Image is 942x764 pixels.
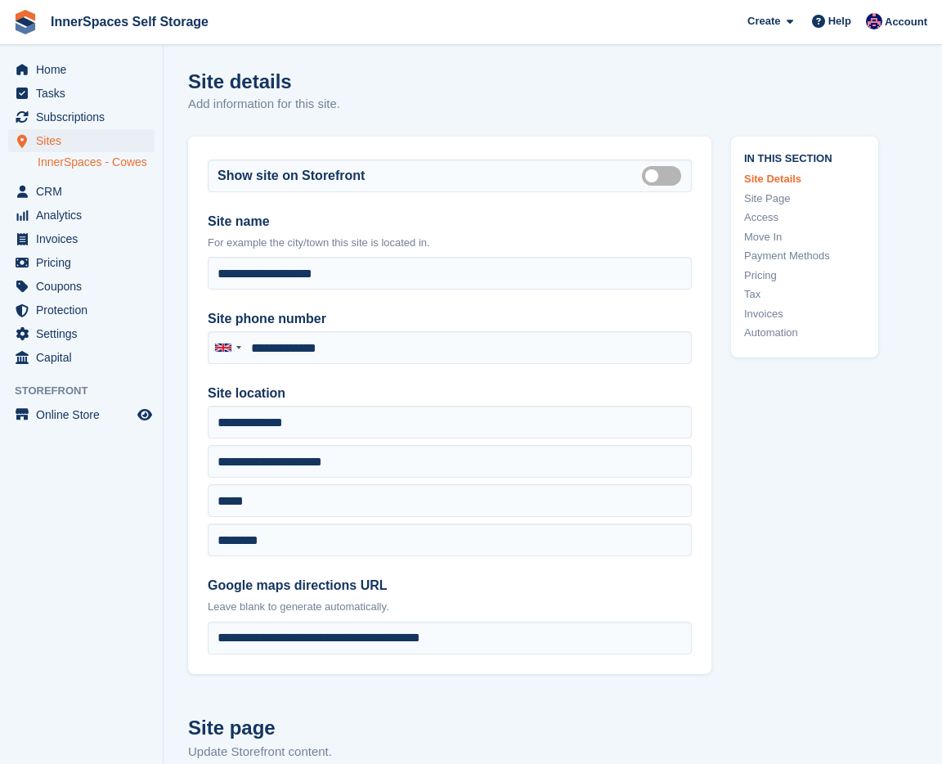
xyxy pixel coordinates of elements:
a: Pricing [744,267,865,284]
span: Pricing [36,251,134,274]
a: menu [8,251,155,274]
p: Update Storefront content. [188,743,711,762]
a: Site Details [744,171,865,187]
span: Account [885,14,927,30]
a: InnerSpaces Self Storage [44,8,215,35]
p: Leave blank to generate automatically. [208,599,692,615]
p: For example the city/town this site is located in. [208,235,692,251]
span: Capital [36,346,134,369]
span: Help [828,13,851,29]
a: Payment Methods [744,248,865,264]
span: Home [36,58,134,81]
h2: Site page [188,713,711,743]
label: Site location [208,384,692,403]
span: Settings [36,322,134,345]
a: menu [8,275,155,298]
label: Site phone number [208,309,692,329]
a: menu [8,106,155,128]
a: menu [8,82,155,105]
a: Site Page [744,191,865,207]
span: Storefront [15,383,163,399]
a: Access [744,209,865,226]
a: menu [8,299,155,321]
span: Sites [36,129,134,152]
label: Is public [642,174,688,177]
span: Coupons [36,275,134,298]
a: InnerSpaces - Cowes [38,155,155,170]
img: stora-icon-8386f47178a22dfd0bd8f6a31ec36ba5ce8667c1dd55bd0f319d3a0aa187defe.svg [13,10,38,34]
span: Tasks [36,82,134,105]
label: Site name [208,212,692,231]
label: Google maps directions URL [208,576,692,595]
span: Create [747,13,780,29]
a: menu [8,58,155,81]
a: Automation [744,325,865,341]
a: menu [8,403,155,426]
span: In this section [744,150,865,165]
p: Add information for this site. [188,95,340,114]
label: Show site on Storefront [218,166,365,186]
div: United Kingdom: +44 [209,332,246,363]
a: menu [8,180,155,203]
a: Tax [744,286,865,303]
span: Invoices [36,227,134,250]
a: Move In [744,229,865,245]
a: Invoices [744,306,865,322]
span: Subscriptions [36,106,134,128]
h1: Site details [188,70,340,92]
a: Preview store [135,405,155,425]
a: menu [8,346,155,369]
span: Online Store [36,403,134,426]
span: CRM [36,180,134,203]
a: menu [8,204,155,227]
img: Dominic Hampson [866,13,882,29]
span: Protection [36,299,134,321]
a: menu [8,129,155,152]
a: menu [8,322,155,345]
a: menu [8,227,155,250]
span: Analytics [36,204,134,227]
